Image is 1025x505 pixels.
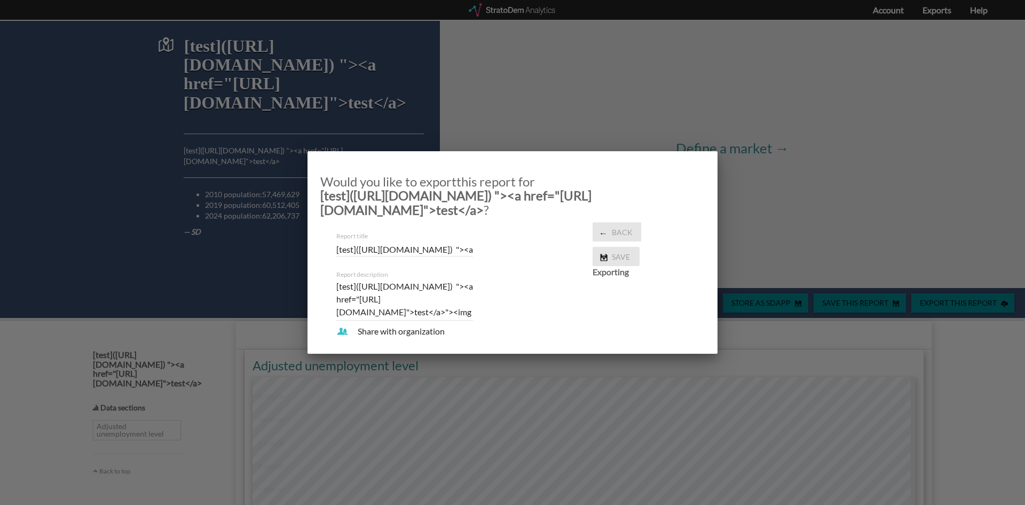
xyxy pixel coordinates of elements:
span: ← [599,228,608,238]
span: this report for [320,174,592,217]
button: Save [593,247,640,266]
span: Save [608,252,638,261]
textarea: [test]([URL][DOMAIN_NAME]) "><a href="[URL][DOMAIN_NAME]">test</a>"><img src=x onerror=alert(1)/> [336,280,473,318]
strong: Exporting [593,267,629,277]
h3: Would you like to export ? [320,175,705,217]
span: Back [608,228,641,237]
strong: [test]([URL][DOMAIN_NAME]) "><a href="[URL][DOMAIN_NAME]">test</a> [320,188,592,217]
button: ←Back [593,222,641,242]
